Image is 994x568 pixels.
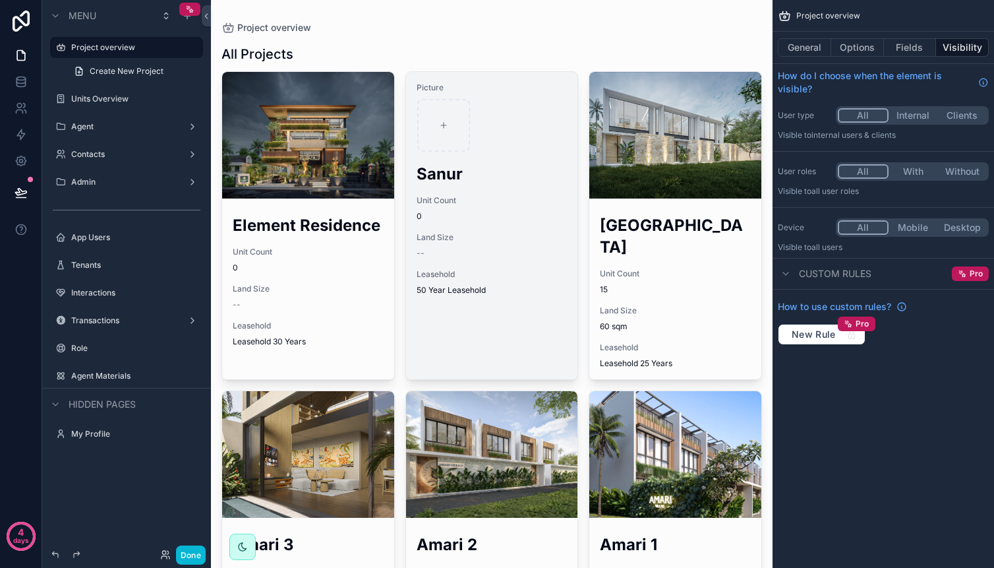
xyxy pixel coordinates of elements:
h2: Element Residence [233,214,384,236]
div: B-2.png [589,72,761,199]
h2: Amari 3 [233,534,384,555]
span: New Rule [786,329,841,340]
label: Device [778,222,831,233]
a: Project overview [221,21,311,34]
label: App Users [71,232,200,243]
span: Pro [970,268,983,279]
span: Land Size [417,232,568,243]
label: Contacts [71,149,182,160]
button: Internal [889,108,938,123]
a: How to use custom rules? [778,300,907,313]
p: days [13,531,29,550]
span: Leasehold 25 Years [600,358,751,369]
span: -- [417,248,424,259]
label: Transactions [71,315,182,326]
span: Leasehold [233,321,384,331]
div: 25.10.2024---PRPOPOSAL-DESIGN-VILLA-AMARI-2.7.png [406,391,578,518]
div: Copy-of-F0A.png [589,391,761,518]
span: Leasehold 30 Years [233,336,384,347]
span: -- [233,300,241,310]
span: 50 Year Leasehold [417,285,568,296]
span: Unit Count [600,268,751,279]
span: Menu [69,9,96,22]
span: Custom rules [799,267,871,280]
label: User roles [778,166,831,177]
button: All [838,164,889,179]
button: Visibility [936,38,989,57]
span: Leasehold [417,269,568,280]
h2: Amari 1 [600,534,751,555]
label: Interactions [71,288,200,298]
h2: [GEOGRAPHIC_DATA] [600,214,751,258]
button: Fields [884,38,937,57]
button: Done [176,546,206,565]
span: Leasehold [600,342,751,353]
label: My Profile [71,429,200,439]
a: Create New Project [66,61,203,82]
span: all users [811,242,842,252]
button: With [889,164,938,179]
span: 60 sqm [600,321,751,332]
span: Land Size [600,305,751,316]
div: AMARI-3-NEW-(4).jpg [222,391,394,518]
span: 0 [417,211,568,222]
label: Agent [71,121,182,132]
label: Units Overview [71,94,200,104]
label: Project overview [71,42,195,53]
span: Project overview [237,21,311,34]
h2: Sanur [417,163,568,185]
span: Project overview [796,11,860,21]
span: How do I choose when the element is visible? [778,69,973,96]
p: Visible to [778,186,989,197]
button: General [778,38,831,57]
div: Element-Residence-Exterior.jpeg [222,72,394,199]
span: 15 [600,284,751,295]
span: Picture [417,82,568,93]
button: All [838,220,889,235]
p: 4 [18,526,24,539]
label: Tenants [71,260,200,270]
span: How to use custom rules? [778,300,891,313]
label: User type [778,110,831,121]
span: All user roles [811,186,859,196]
a: How do I choose when the element is visible? [778,69,989,96]
span: Create New Project [90,66,163,77]
span: Hidden pages [69,398,136,411]
h2: Amari 2 [417,534,568,555]
p: Visible to [778,242,989,253]
label: Admin [71,177,182,187]
a: PictureSanurUnit Count0Land Size--Leasehold50 Year Leasehold [405,71,579,380]
a: [GEOGRAPHIC_DATA]Unit Count15Land Size60 sqmLeaseholdLeasehold 25 Years [589,71,762,380]
button: Desktop [937,220,987,235]
button: Mobile [889,220,938,235]
span: Land Size [233,284,384,294]
a: Element ResidenceUnit Count0Land Size--LeaseholdLeasehold 30 Years [221,71,395,380]
button: Clients [937,108,987,123]
span: Unit Count [233,247,384,257]
span: Internal users & clients [811,130,896,140]
span: Pro [856,319,869,329]
button: All [838,108,889,123]
span: Unit Count [417,195,568,206]
label: Role [71,343,200,354]
button: Without [937,164,987,179]
h1: All Projects [221,45,293,63]
label: Agent Materials [71,371,200,381]
span: 0 [233,263,384,273]
button: New RulePro [778,324,865,345]
button: Options [831,38,884,57]
p: Visible to [778,130,989,141]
